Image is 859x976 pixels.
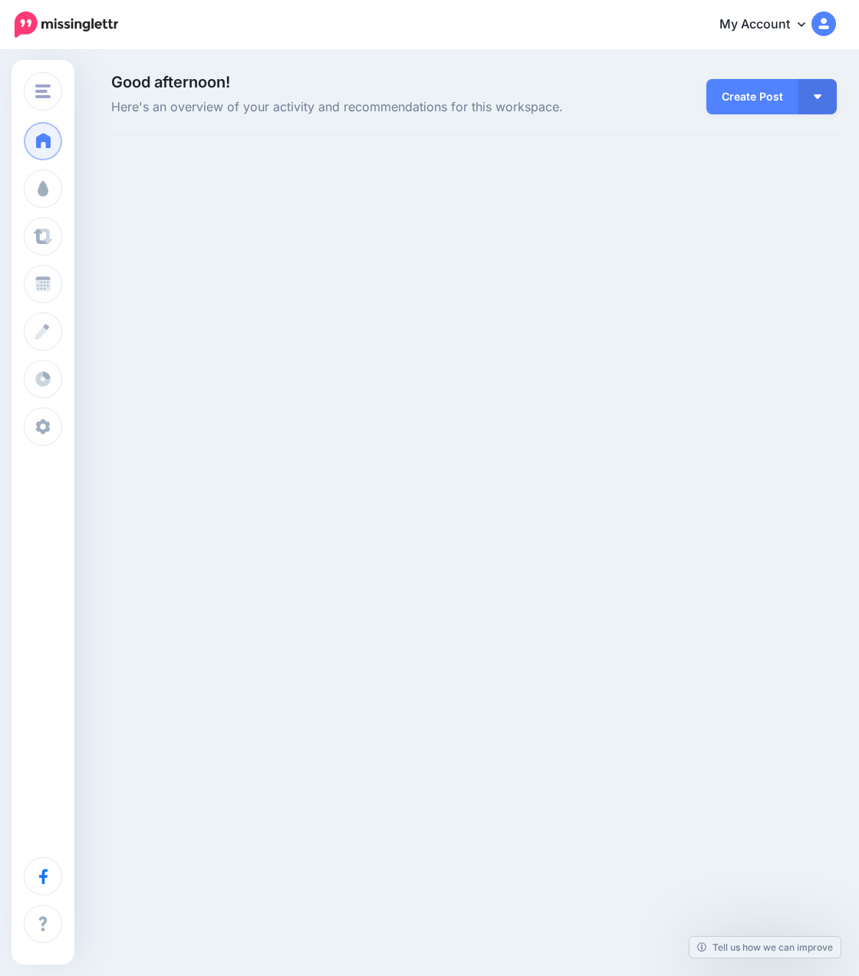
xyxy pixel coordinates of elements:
a: Create Post [706,79,798,114]
a: Tell us how we can improve [690,937,841,958]
img: Missinglettr [15,12,118,38]
img: arrow-down-white.png [814,94,821,99]
span: Here's an overview of your activity and recommendations for this workspace. [111,97,587,117]
a: My Account [704,6,836,44]
span: Good afternoon! [111,73,230,91]
img: menu.png [35,84,51,98]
